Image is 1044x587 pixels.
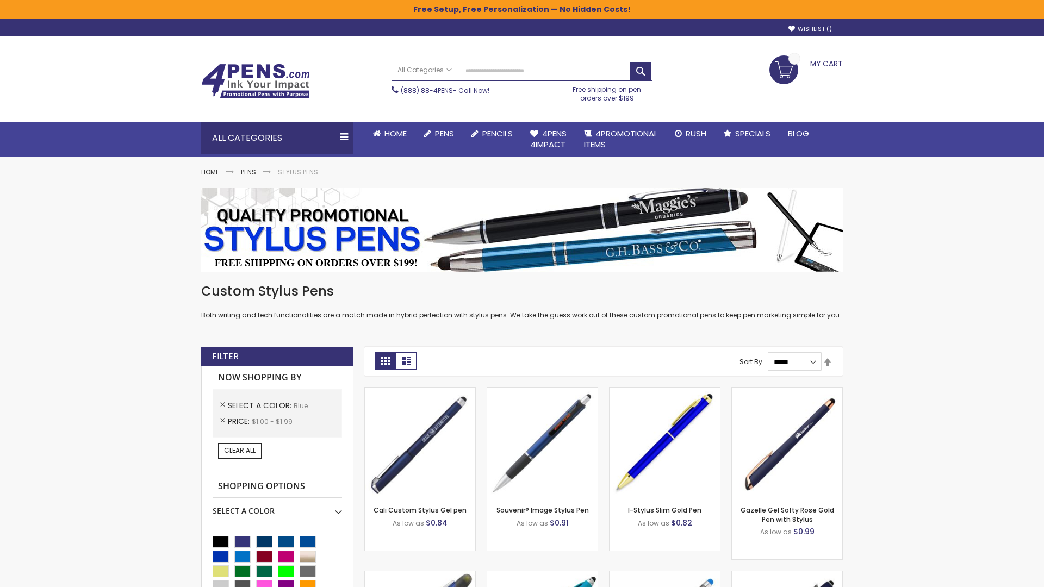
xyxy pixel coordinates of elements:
[392,61,457,79] a: All Categories
[584,128,657,150] span: 4PROMOTIONAL ITEMS
[550,517,569,528] span: $0.91
[628,505,701,515] a: I-Stylus Slim Gold Pen
[201,283,843,300] h1: Custom Stylus Pens
[575,122,666,157] a: 4PROMOTIONALITEMS
[610,388,720,498] img: I-Stylus Slim Gold-Blue
[610,387,720,396] a: I-Stylus Slim Gold-Blue
[487,388,598,498] img: Souvenir® Image Stylus Pen-Blue
[562,81,653,103] div: Free shipping on pen orders over $199
[393,519,424,528] span: As low as
[201,188,843,272] img: Stylus Pens
[732,388,842,498] img: Gazelle Gel Softy Rose Gold Pen with Stylus-Blue
[241,167,256,177] a: Pens
[201,64,310,98] img: 4Pens Custom Pens and Promotional Products
[401,86,453,95] a: (888) 88-4PENS
[401,86,489,95] span: - Call Now!
[213,498,342,516] div: Select A Color
[201,283,843,320] div: Both writing and tech functionalities are a match made in hybrid perfection with stylus pens. We ...
[741,505,834,523] a: Gazelle Gel Softy Rose Gold Pen with Stylus
[224,446,256,455] span: Clear All
[788,128,809,139] span: Blog
[213,475,342,498] strong: Shopping Options
[228,416,252,427] span: Price
[365,571,475,580] a: Souvenir® Jalan Highlighter Stylus Pen Combo-Blue
[732,571,842,580] a: Custom Soft Touch® Metal Pens with Stylus-Blue
[487,387,598,396] a: Souvenir® Image Stylus Pen-Blue
[732,387,842,396] a: Gazelle Gel Softy Rose Gold Pen with Stylus-Blue
[364,122,415,146] a: Home
[482,128,513,139] span: Pencils
[278,167,318,177] strong: Stylus Pens
[517,519,548,528] span: As low as
[735,128,770,139] span: Specials
[496,505,589,515] a: Souvenir® Image Stylus Pen
[463,122,521,146] a: Pencils
[374,505,467,515] a: Cali Custom Stylus Gel pen
[715,122,779,146] a: Specials
[384,128,407,139] span: Home
[375,352,396,370] strong: Grid
[252,417,293,426] span: $1.00 - $1.99
[793,526,815,537] span: $0.99
[213,366,342,389] strong: Now Shopping by
[487,571,598,580] a: Neon Stylus Highlighter-Pen Combo-Blue
[201,122,353,154] div: All Categories
[610,571,720,580] a: Islander Softy Gel with Stylus - ColorJet Imprint-Blue
[397,66,452,74] span: All Categories
[201,167,219,177] a: Home
[530,128,567,150] span: 4Pens 4impact
[638,519,669,528] span: As low as
[686,128,706,139] span: Rush
[521,122,575,157] a: 4Pens4impact
[415,122,463,146] a: Pens
[218,443,262,458] a: Clear All
[228,400,294,411] span: Select A Color
[365,387,475,396] a: Cali Custom Stylus Gel pen-Blue
[294,401,308,410] span: Blue
[666,122,715,146] a: Rush
[365,388,475,498] img: Cali Custom Stylus Gel pen-Blue
[435,128,454,139] span: Pens
[426,517,448,528] span: $0.84
[760,527,792,536] span: As low as
[212,351,239,363] strong: Filter
[788,25,832,33] a: Wishlist
[779,122,818,146] a: Blog
[739,357,762,366] label: Sort By
[671,517,692,528] span: $0.82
